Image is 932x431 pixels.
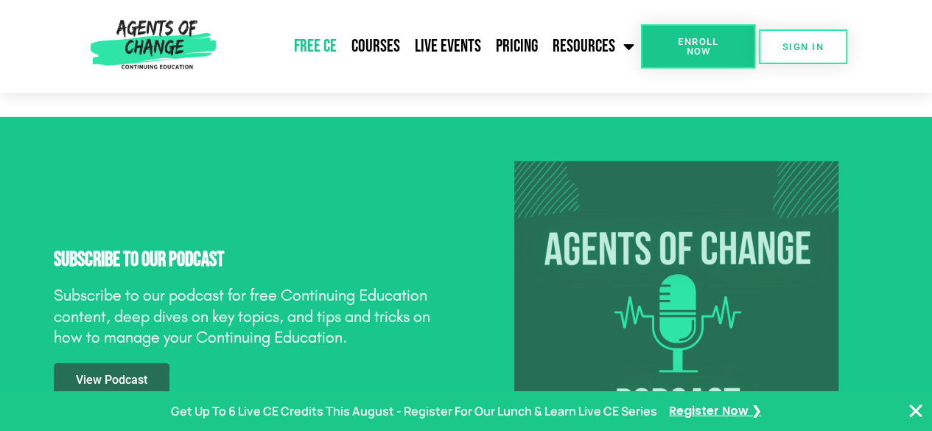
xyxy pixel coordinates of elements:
[222,28,641,65] nav: Menu
[759,29,847,64] a: SIGN IN
[76,374,147,386] span: View Podcast
[54,363,169,397] a: View Podcast
[488,28,545,65] a: Pricing
[665,37,732,56] span: Enroll Now
[54,285,459,348] p: Subscribe to our podcast for free Continuing Education content, deep dives on key topics, and tip...
[344,28,407,65] a: Courses
[545,28,641,65] a: Resources
[669,401,761,422] a: Register Now ❯
[287,28,344,65] a: Free CE
[907,402,925,420] button: Close Banner
[54,250,459,270] h2: Subscribe to Our Podcast
[782,42,824,52] span: SIGN IN
[407,28,488,65] a: Live Events
[171,401,657,422] p: Get Up To 6 Live CE Credits This August - Register For Our Lunch & Learn Live CE Series
[641,24,755,69] a: Enroll Now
